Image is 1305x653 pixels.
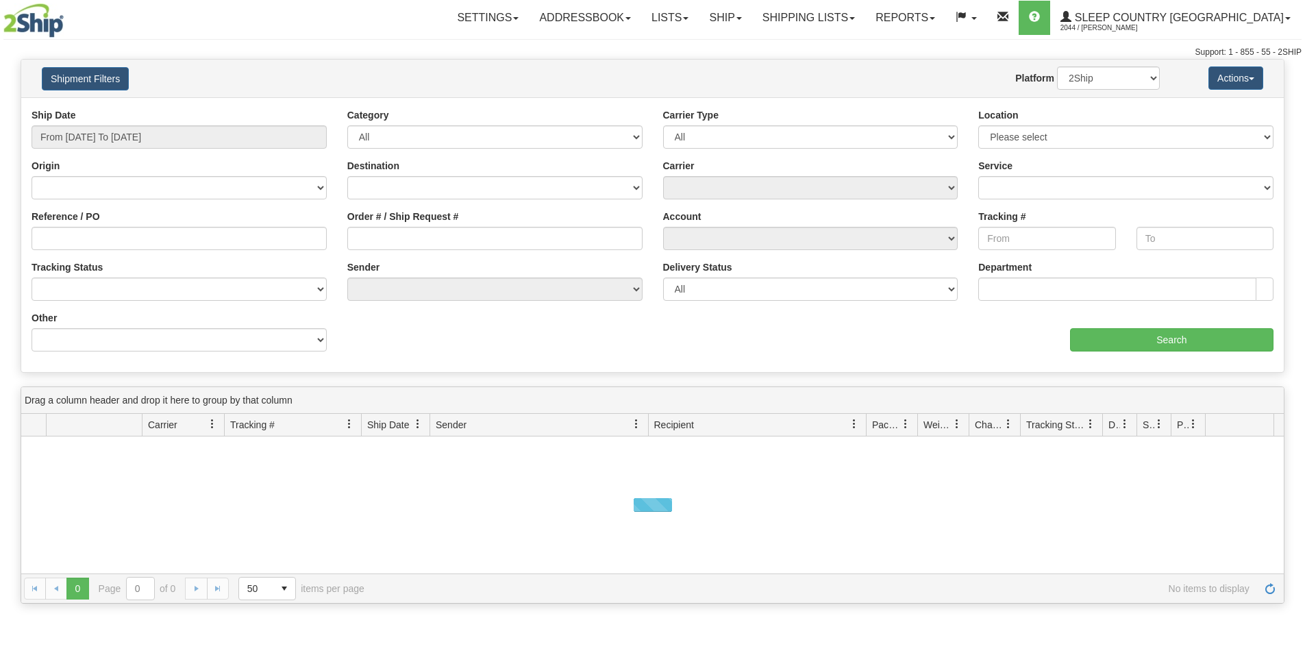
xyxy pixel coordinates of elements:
label: Carrier [663,159,695,173]
label: Origin [32,159,60,173]
span: Page of 0 [99,577,176,600]
label: Delivery Status [663,260,732,274]
label: Tracking Status [32,260,103,274]
a: Shipment Issues filter column settings [1147,412,1171,436]
img: logo2044.jpg [3,3,64,38]
a: Addressbook [529,1,641,35]
span: items per page [238,577,364,600]
a: Sender filter column settings [625,412,648,436]
input: From [978,227,1115,250]
label: Reference / PO [32,210,100,223]
label: Sender [347,260,380,274]
div: grid grouping header [21,387,1284,414]
span: Shipment Issues [1143,418,1154,432]
a: Sleep Country [GEOGRAPHIC_DATA] 2044 / [PERSON_NAME] [1050,1,1301,35]
label: Carrier Type [663,108,719,122]
span: Sender [436,418,467,432]
span: 2044 / [PERSON_NAME] [1060,21,1163,35]
iframe: chat widget [1273,256,1304,396]
a: Charge filter column settings [997,412,1020,436]
label: Service [978,159,1012,173]
a: Tracking Status filter column settings [1079,412,1102,436]
label: Ship Date [32,108,76,122]
span: No items to display [384,583,1250,594]
span: Recipient [654,418,694,432]
span: Packages [872,418,901,432]
label: Account [663,210,701,223]
span: Charge [975,418,1004,432]
span: Page sizes drop down [238,577,296,600]
label: Other [32,311,57,325]
span: Carrier [148,418,177,432]
label: Category [347,108,389,122]
a: Refresh [1259,578,1281,600]
input: Search [1070,328,1273,352]
a: Packages filter column settings [894,412,917,436]
a: Delivery Status filter column settings [1113,412,1136,436]
span: Page 0 [66,578,88,600]
label: Location [978,108,1018,122]
a: Tracking # filter column settings [338,412,361,436]
a: Ship [699,1,751,35]
a: Lists [641,1,699,35]
span: Tracking Status [1026,418,1086,432]
a: Settings [447,1,529,35]
label: Platform [1015,71,1054,85]
a: Ship Date filter column settings [406,412,430,436]
button: Shipment Filters [42,67,129,90]
a: Pickup Status filter column settings [1182,412,1205,436]
span: 50 [247,582,265,595]
a: Carrier filter column settings [201,412,224,436]
label: Order # / Ship Request # [347,210,459,223]
label: Department [978,260,1032,274]
span: Tracking # [230,418,275,432]
a: Weight filter column settings [945,412,969,436]
label: Destination [347,159,399,173]
a: Recipient filter column settings [843,412,866,436]
span: Pickup Status [1177,418,1189,432]
span: Ship Date [367,418,409,432]
span: Delivery Status [1108,418,1120,432]
a: Shipping lists [752,1,865,35]
div: Support: 1 - 855 - 55 - 2SHIP [3,47,1302,58]
span: Sleep Country [GEOGRAPHIC_DATA] [1071,12,1284,23]
label: Tracking # [978,210,1026,223]
span: select [273,578,295,600]
input: To [1136,227,1273,250]
a: Reports [865,1,945,35]
button: Actions [1208,66,1263,90]
span: Weight [923,418,952,432]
